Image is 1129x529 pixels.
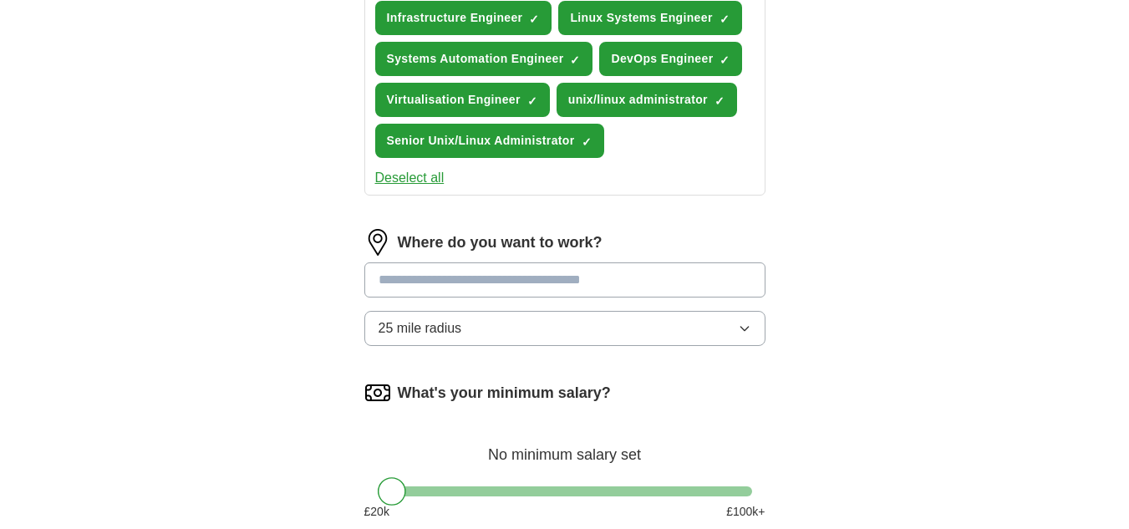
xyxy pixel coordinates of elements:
span: unix/linux administrator [568,91,708,109]
button: unix/linux administrator✓ [557,83,737,117]
button: Virtualisation Engineer✓ [375,83,550,117]
span: DevOps Engineer [611,50,713,68]
button: DevOps Engineer✓ [599,42,742,76]
span: Infrastructure Engineer [387,9,523,27]
span: ✓ [527,94,537,108]
span: Senior Unix/Linux Administrator [387,132,575,150]
span: ✓ [570,53,580,67]
span: ✓ [715,94,725,108]
label: Where do you want to work? [398,231,603,254]
span: Virtualisation Engineer [387,91,521,109]
button: Infrastructure Engineer✓ [375,1,552,35]
span: ✓ [529,13,539,26]
button: 25 mile radius [364,311,765,346]
span: ✓ [720,53,730,67]
button: Systems Automation Engineer✓ [375,42,593,76]
label: What's your minimum salary? [398,382,611,404]
div: No minimum salary set [364,426,765,466]
button: Senior Unix/Linux Administrator✓ [375,124,604,158]
img: salary.png [364,379,391,406]
button: Deselect all [375,168,445,188]
button: Linux Systems Engineer✓ [558,1,741,35]
span: ✓ [582,135,592,149]
span: Linux Systems Engineer [570,9,712,27]
span: 25 mile radius [379,318,462,338]
span: Systems Automation Engineer [387,50,564,68]
img: location.png [364,229,391,256]
span: £ 20 k [364,503,389,521]
span: ✓ [720,13,730,26]
span: £ 100 k+ [726,503,765,521]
